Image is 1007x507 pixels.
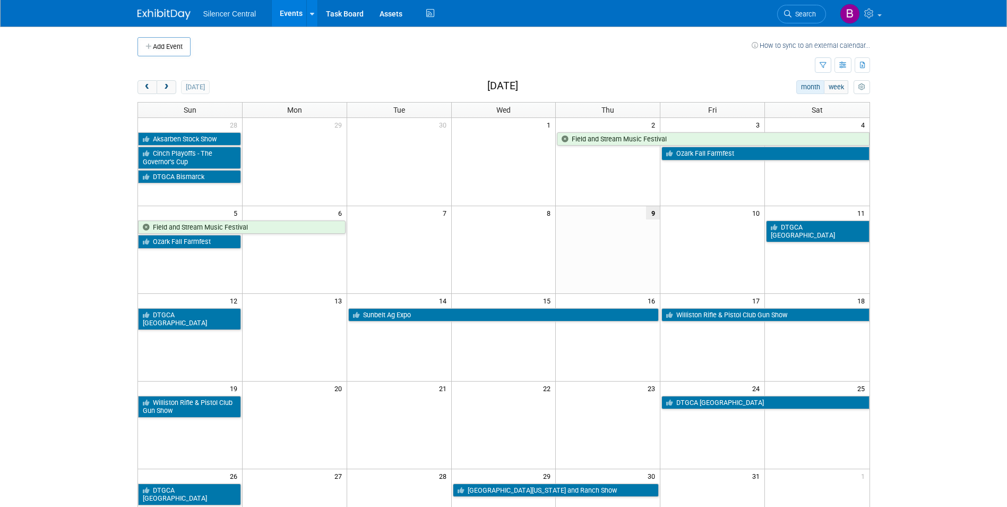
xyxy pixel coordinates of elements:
button: next [157,80,176,94]
span: Thu [601,106,614,114]
span: 9 [646,206,660,219]
a: Williston Rifle & Pistol Club Gun Show [138,396,241,418]
a: Sunbelt Ag Expo [348,308,659,322]
span: 1 [860,469,870,483]
span: Tue [393,106,405,114]
span: 21 [438,382,451,395]
span: 28 [438,469,451,483]
span: 30 [647,469,660,483]
a: Cinch Playoffs - The Governor’s Cup [138,147,241,168]
h2: [DATE] [487,80,518,92]
a: DTGCA [GEOGRAPHIC_DATA] [138,308,241,330]
span: 13 [333,294,347,307]
span: Fri [708,106,717,114]
a: Search [777,5,826,23]
a: DTGCA [GEOGRAPHIC_DATA] [661,396,869,410]
span: Search [791,10,816,18]
span: 6 [337,206,347,219]
span: 2 [650,118,660,131]
span: 20 [333,382,347,395]
a: Williston Rifle & Pistol Club Gun Show [661,308,869,322]
button: month [796,80,824,94]
span: 26 [229,469,242,483]
span: Sun [184,106,196,114]
a: Aksarben Stock Show [138,132,241,146]
a: DTGCA Bismarck [138,170,241,184]
button: week [824,80,848,94]
span: Silencer Central [203,10,256,18]
button: myCustomButton [854,80,870,94]
span: 25 [856,382,870,395]
span: 19 [229,382,242,395]
a: DTGCA [GEOGRAPHIC_DATA] [138,484,241,505]
i: Personalize Calendar [858,84,865,91]
span: 15 [542,294,555,307]
span: 12 [229,294,242,307]
span: Sat [812,106,823,114]
button: [DATE] [181,80,209,94]
a: [GEOGRAPHIC_DATA][US_STATE] and Ranch Show [453,484,659,497]
a: DTGCA [GEOGRAPHIC_DATA] [766,221,869,242]
span: 16 [647,294,660,307]
span: 29 [542,469,555,483]
span: 5 [233,206,242,219]
span: 22 [542,382,555,395]
span: 18 [856,294,870,307]
span: 17 [751,294,764,307]
img: Billee Page [840,4,860,24]
span: Mon [287,106,302,114]
span: 11 [856,206,870,219]
span: 10 [751,206,764,219]
button: prev [137,80,157,94]
span: 31 [751,469,764,483]
a: Ozark Fall Farmfest [138,235,241,249]
span: 7 [442,206,451,219]
a: Field and Stream Music Festival [138,221,346,234]
span: 30 [438,118,451,131]
span: 8 [546,206,555,219]
span: 27 [333,469,347,483]
span: 28 [229,118,242,131]
span: 29 [333,118,347,131]
a: Ozark Fall Farmfest [661,147,869,160]
a: How to sync to an external calendar... [752,41,870,49]
a: Field and Stream Music Festival [557,132,869,146]
span: 1 [546,118,555,131]
img: ExhibitDay [137,9,191,20]
span: 24 [751,382,764,395]
span: 23 [647,382,660,395]
span: 3 [755,118,764,131]
span: Wed [496,106,511,114]
span: 4 [860,118,870,131]
span: 14 [438,294,451,307]
button: Add Event [137,37,191,56]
